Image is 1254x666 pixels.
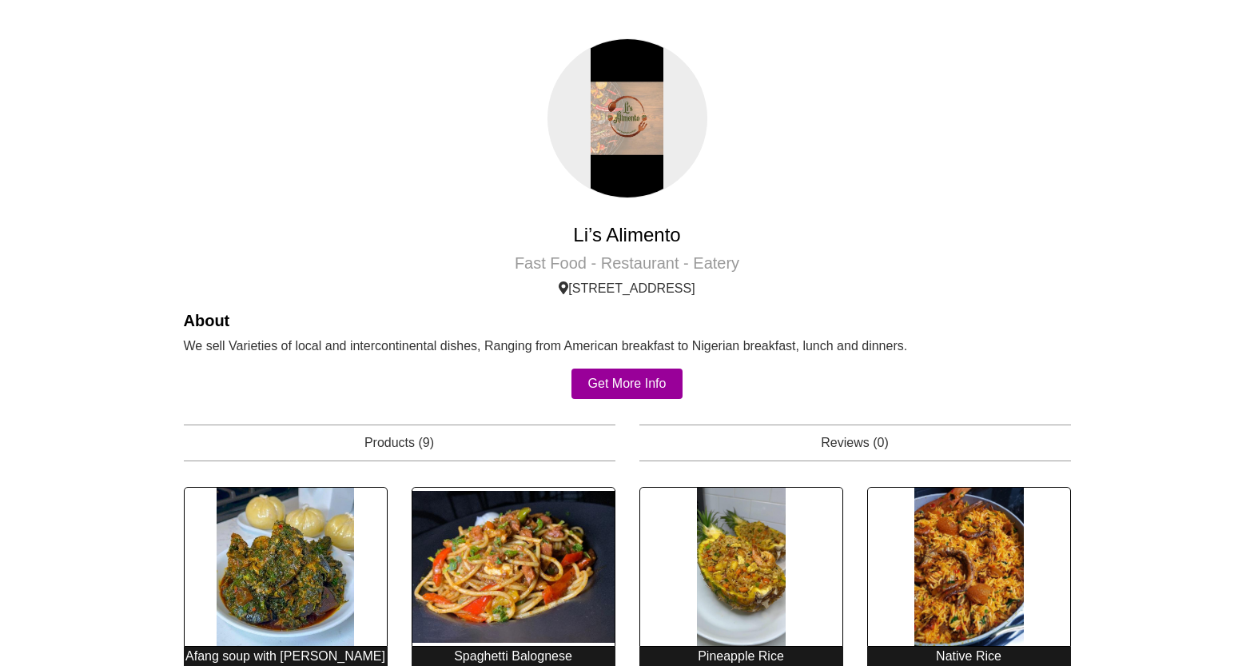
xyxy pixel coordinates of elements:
[639,425,1071,461] p: Reviews (0)
[547,38,707,198] img: logo
[184,425,615,461] p: Products (9)
[184,647,388,666] p: Afang soup with [PERSON_NAME]
[867,647,1071,666] p: Native Rice
[184,279,1071,298] p: [STREET_ADDRESS]
[184,253,1071,273] h5: Fast Food - Restaurant - Eatery
[412,647,615,666] p: Spaghetti Balognese
[571,369,683,399] a: Get More Info
[184,337,1071,356] p: We sell Varieties of local and intercontinental dishes, Ranging from American breakfast to Nigeri...
[639,647,843,666] p: Pineapple Rice
[184,312,230,329] b: About
[184,224,1071,247] h4: Li’s Alimento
